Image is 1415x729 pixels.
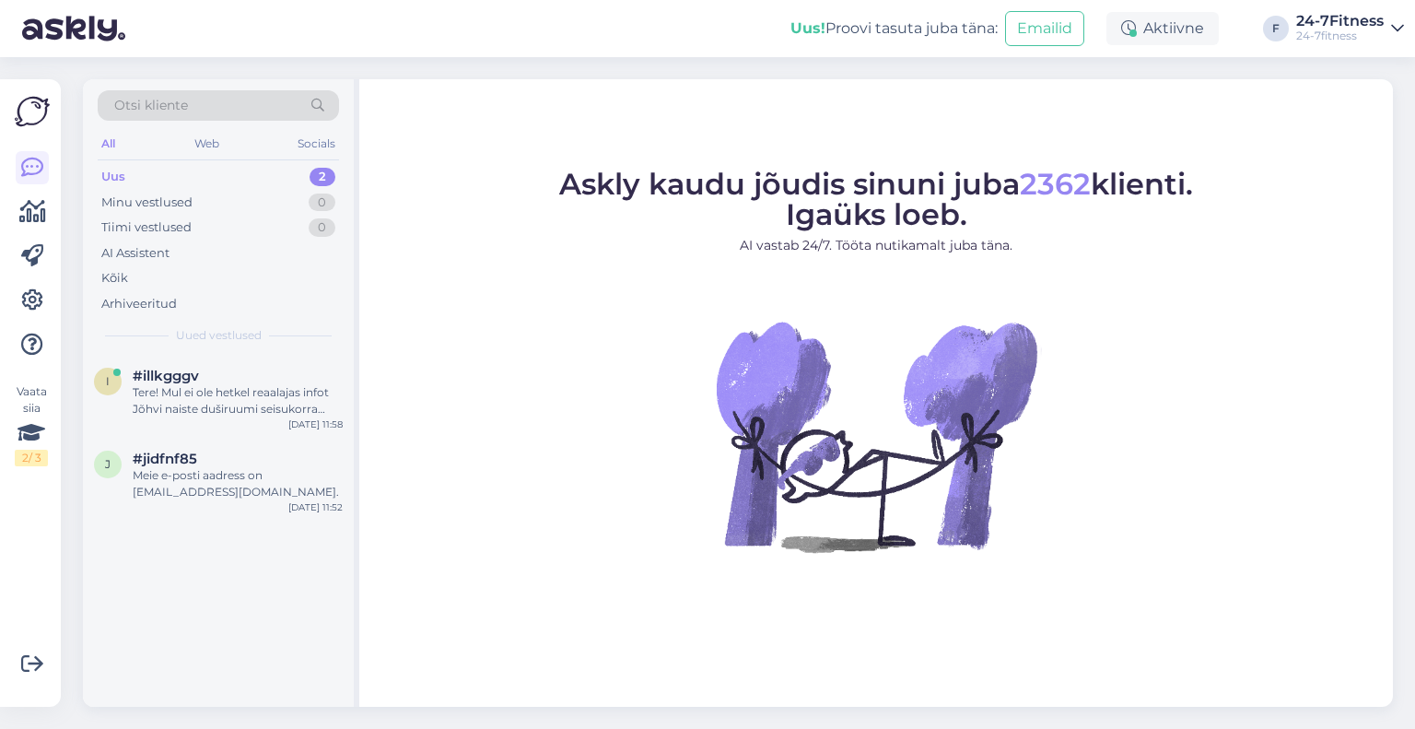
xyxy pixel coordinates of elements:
b: Uus! [790,19,825,37]
div: Proovi tasuta juba täna: [790,18,998,40]
a: 24-7Fitness24-7fitness [1296,14,1404,43]
div: Tiimi vestlused [101,218,192,237]
div: F [1263,16,1289,41]
div: 2 [310,168,335,186]
span: Otsi kliente [114,96,188,115]
span: i [106,374,110,388]
div: Aktiivne [1106,12,1219,45]
div: 24-7Fitness [1296,14,1384,29]
div: Web [191,132,223,156]
div: 24-7fitness [1296,29,1384,43]
p: AI vastab 24/7. Tööta nutikamalt juba täna. [559,236,1193,255]
div: 0 [309,194,335,212]
div: Vaata siia [15,383,48,466]
button: Emailid [1005,11,1084,46]
div: [DATE] 11:58 [288,417,343,431]
div: Kõik [101,269,128,288]
div: Arhiveeritud [101,295,177,313]
img: No Chat active [710,270,1042,602]
div: [DATE] 11:52 [288,500,343,514]
div: 2 / 3 [15,450,48,466]
img: Askly Logo [15,94,50,129]
div: All [98,132,119,156]
span: #illkgggv [133,368,199,384]
div: Uus [101,168,125,186]
div: Minu vestlused [101,194,193,212]
div: 0 [309,218,335,237]
div: Tere! Mul ei ole hetkel reaalajas infot Jõhvi naiste duširuumi seisukorra kohta. Palun oodake het... [133,384,343,417]
span: 2362 [1020,166,1091,202]
div: Meie e-posti aadress on [EMAIL_ADDRESS][DOMAIN_NAME]. [133,467,343,500]
span: Uued vestlused [176,327,262,344]
span: #jidfnf85 [133,451,197,467]
div: Socials [294,132,339,156]
span: Askly kaudu jõudis sinuni juba klienti. Igaüks loeb. [559,166,1193,232]
span: j [105,457,111,471]
div: AI Assistent [101,244,170,263]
